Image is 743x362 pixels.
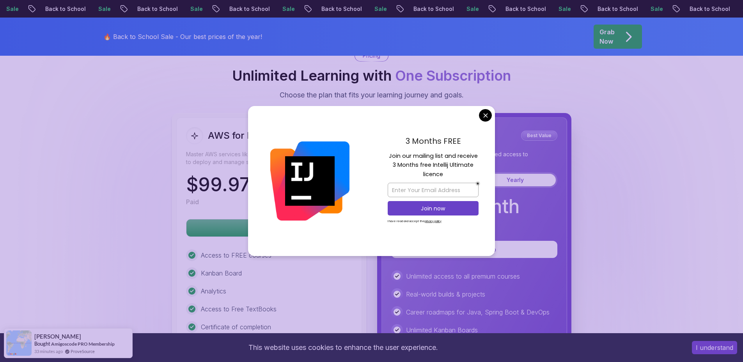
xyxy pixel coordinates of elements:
[692,341,737,354] button: Accept cookies
[456,5,481,13] p: Sale
[201,286,226,296] p: Analytics
[34,348,63,355] span: 33 minutes ago
[219,5,272,13] p: Back to School
[232,68,511,83] h2: Unlimited Learning with
[186,197,199,207] p: Paid
[6,330,32,356] img: provesource social proof notification image
[34,341,50,347] span: Bought
[51,341,115,347] a: Amigoscode PRO Membership
[406,307,550,317] p: Career roadmaps for Java, Spring Boot & DevOps
[548,5,573,13] p: Sale
[201,268,242,278] p: Kanban Board
[186,219,352,237] button: Get Course
[364,5,389,13] p: Sale
[103,32,262,41] p: 🔥 Back to School Sale - Our best prices of the year!
[186,175,319,194] p: $ 99.97 / Month
[406,272,520,281] p: Unlimited access to all premium courses
[403,5,456,13] p: Back to School
[406,290,485,299] p: Real-world builds & projects
[587,5,640,13] p: Back to School
[640,5,665,13] p: Sale
[495,5,548,13] p: Back to School
[599,27,615,46] p: Grab Now
[475,174,556,186] button: Yearly
[180,5,205,13] p: Sale
[34,333,81,340] span: [PERSON_NAME]
[208,129,298,142] h2: AWS for Developers
[395,67,511,84] span: One Subscription
[311,5,364,13] p: Back to School
[186,150,352,166] p: Master AWS services like EC2, RDS, VPC, Route 53, and Docker to deploy and manage scalable cloud ...
[201,304,277,314] p: Access to Free TextBooks
[71,348,95,355] a: ProveSource
[127,5,180,13] p: Back to School
[522,132,556,140] p: Best Value
[280,90,464,101] p: Choose the plan that fits your learning journey and goals.
[186,219,352,237] p: Get Course
[201,322,271,332] p: Certificate of completion
[406,325,478,335] p: Unlimited Kanban Boards
[35,5,88,13] p: Back to School
[186,224,352,232] a: Get Course
[679,5,732,13] p: Back to School
[6,339,680,356] div: This website uses cookies to enhance the user experience.
[363,52,380,60] p: Pricing
[201,251,271,260] p: Access to FREE courses
[88,5,113,13] p: Sale
[272,5,297,13] p: Sale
